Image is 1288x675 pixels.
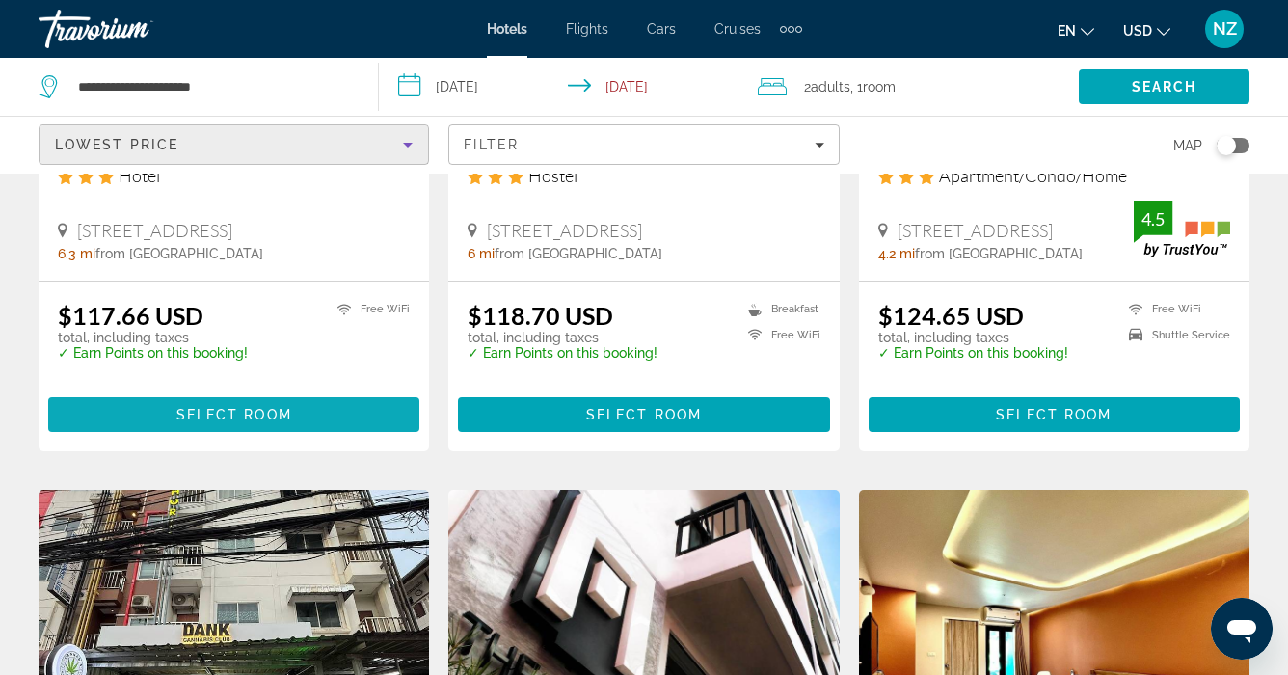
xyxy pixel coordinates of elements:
[738,58,1079,116] button: Travelers: 2 adults, 0 children
[915,246,1083,261] span: from [GEOGRAPHIC_DATA]
[468,246,495,261] span: 6 mi
[811,79,850,94] span: Adults
[878,345,1068,361] p: ✓ Earn Points on this booking!
[58,345,248,361] p: ✓ Earn Points on this booking!
[1213,19,1237,39] span: NZ
[1058,23,1076,39] span: en
[1123,23,1152,39] span: USD
[738,327,820,343] li: Free WiFi
[878,301,1024,330] ins: $124.65 USD
[1202,137,1249,154] button: Toggle map
[58,330,248,345] p: total, including taxes
[468,165,819,186] div: 3 star Hostel
[878,330,1068,345] p: total, including taxes
[487,21,527,37] a: Hotels
[714,21,761,37] a: Cruises
[1079,69,1249,104] button: Search
[566,21,608,37] a: Flights
[850,73,896,100] span: , 1
[738,301,820,317] li: Breakfast
[1134,201,1230,257] img: TrustYou guest rating badge
[780,13,802,44] button: Extra navigation items
[379,58,738,116] button: Select check in and out date
[528,165,577,186] span: Hostel
[328,301,410,317] li: Free WiFi
[939,165,1127,186] span: Apartment/Condo/Home
[464,137,519,152] span: Filter
[76,72,349,101] input: Search hotel destination
[48,397,419,432] button: Select Room
[586,407,702,422] span: Select Room
[458,402,829,423] a: Select Room
[1199,9,1249,49] button: User Menu
[804,73,850,100] span: 2
[448,124,839,165] button: Filters
[878,165,1230,186] div: 3 star Apartment
[1119,301,1230,317] li: Free WiFi
[468,330,657,345] p: total, including taxes
[55,137,178,152] span: Lowest Price
[1123,16,1170,44] button: Change currency
[95,246,263,261] span: from [GEOGRAPHIC_DATA]
[495,246,662,261] span: from [GEOGRAPHIC_DATA]
[58,301,203,330] ins: $117.66 USD
[55,133,413,156] mat-select: Sort by
[863,79,896,94] span: Room
[1134,207,1172,230] div: 4.5
[878,246,915,261] span: 4.2 mi
[58,165,410,186] div: 3 star Hotel
[898,220,1053,241] span: [STREET_ADDRESS]
[1211,598,1273,660] iframe: Кнопка запуска окна обмена сообщениями
[1173,132,1202,159] span: Map
[1119,327,1230,343] li: Shuttle Service
[58,246,95,261] span: 6.3 mi
[119,165,160,186] span: Hotel
[77,220,232,241] span: [STREET_ADDRESS]
[647,21,676,37] a: Cars
[869,402,1240,423] a: Select Room
[48,402,419,423] a: Select Room
[458,397,829,432] button: Select Room
[468,345,657,361] p: ✓ Earn Points on this booking!
[869,397,1240,432] button: Select Room
[468,301,613,330] ins: $118.70 USD
[1132,79,1197,94] span: Search
[1058,16,1094,44] button: Change language
[487,220,642,241] span: [STREET_ADDRESS]
[996,407,1112,422] span: Select Room
[39,4,231,54] a: Travorium
[176,407,292,422] span: Select Room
